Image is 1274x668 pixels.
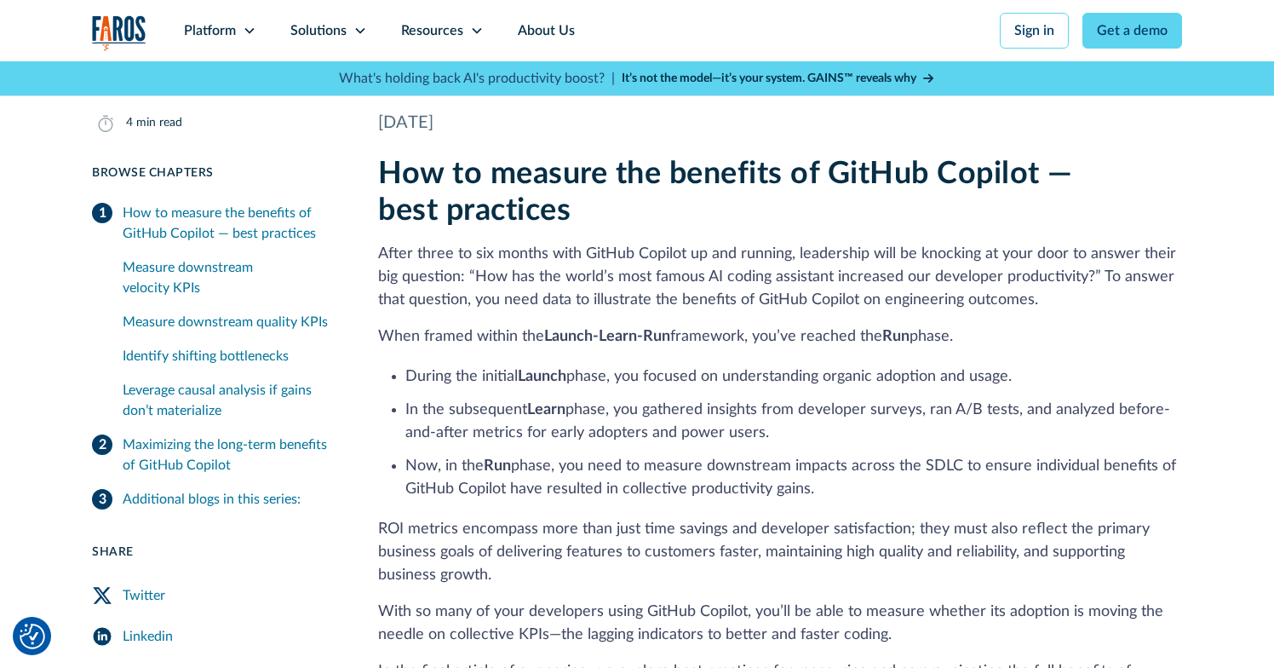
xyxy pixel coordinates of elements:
div: How to measure the benefits of GitHub Copilot — best practices [123,203,337,244]
div: [DATE] [378,110,1182,135]
div: Measure downstream velocity KPIs [123,257,333,298]
a: Identify shifting bottlenecks [123,339,333,373]
a: Measure downstream quality KPIs [123,305,333,339]
div: Browse Chapters [92,164,337,182]
a: home [92,15,146,50]
a: Get a demo [1082,13,1182,49]
a: Sign in [1000,13,1069,49]
div: Linkedin [123,626,173,647]
a: Maximizing the long-term benefits of GitHub Copilot [92,428,337,482]
div: Additional blogs in this series: [123,489,301,510]
img: Logo of the analytics and reporting company Faros. [92,15,146,50]
h2: How to measure the benefits of GitHub Copilot — best practices [378,156,1182,229]
a: Twitter Share [92,575,337,616]
p: ROI metrics encompass more than just time savings and developer satisfaction; they must also refl... [378,518,1182,587]
a: How to measure the benefits of GitHub Copilot — best practices [92,196,337,250]
p: After three to six months with GitHub Copilot up and running, leadership will be knocking at your... [378,243,1182,312]
strong: Run [484,458,511,474]
button: Cookie Settings [20,624,45,649]
a: LinkedIn Share [92,616,337,657]
strong: Launch [518,369,566,384]
a: Leverage causal analysis if gains don’t materialize [123,373,333,428]
strong: It’s not the model—it’s your system. GAINS™ reveals why [622,72,916,84]
strong: Run [882,329,910,344]
div: Measure downstream quality KPIs [123,312,333,332]
a: Measure downstream velocity KPIs [123,250,333,305]
a: It’s not the model—it’s your system. GAINS™ reveals why [622,70,935,88]
div: Resources [401,20,463,41]
p: When framed within the framework, you’ve reached the phase. [378,325,1182,348]
div: Maximizing the long-term benefits of GitHub Copilot [123,435,337,475]
div: Share [92,544,337,561]
div: Leverage causal analysis if gains don’t materialize [123,380,333,421]
div: 4 [126,114,133,132]
li: During the initial phase, you focused on understanding organic adoption and usage. [405,366,1182,389]
li: In the subsequent phase, you gathered insights from developer surveys, ran A/B tests, and analyze... [405,399,1182,445]
strong: Learn [527,402,565,417]
div: Identify shifting bottlenecks [123,346,333,366]
div: Solutions [290,20,347,41]
a: Additional blogs in this series: [92,482,337,516]
strong: Launch-Learn-Run [544,329,670,344]
p: With so many of your developers using GitHub Copilot, you’ll be able to measure whether its adopt... [378,601,1182,647]
img: Revisit consent button [20,624,45,649]
div: Twitter [123,585,165,606]
div: Platform [184,20,236,41]
div: min read [136,114,182,132]
p: What's holding back AI's productivity boost? | [339,68,615,89]
li: Now, in the phase, you need to measure downstream impacts across the SDLC to ensure individual be... [405,455,1182,501]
